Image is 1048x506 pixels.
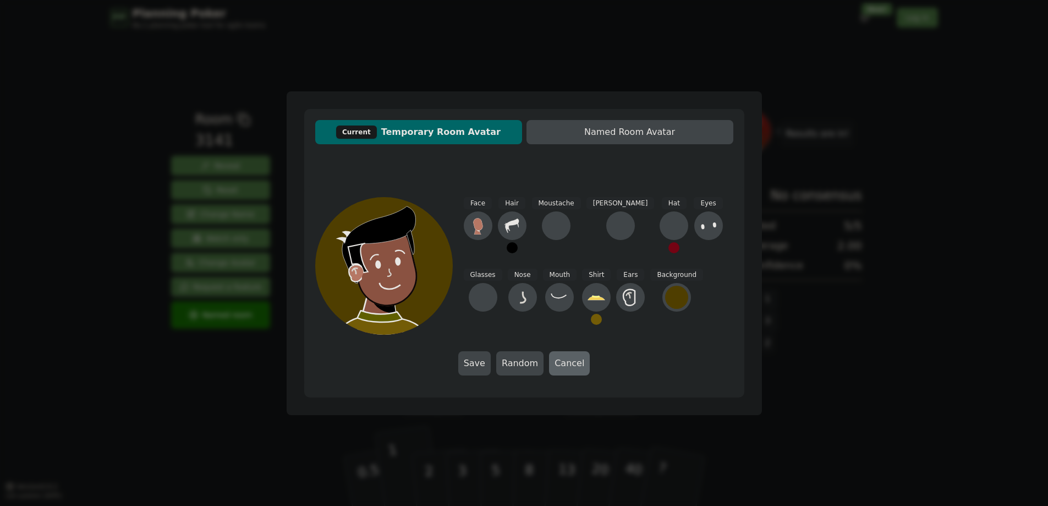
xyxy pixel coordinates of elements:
button: Save [458,351,491,376]
span: Moustache [532,197,581,210]
button: Random [496,351,544,376]
button: Cancel [549,351,590,376]
span: Background [650,269,703,281]
span: Hair [498,197,525,210]
div: Current [336,126,377,139]
span: Hat [662,197,687,210]
span: [PERSON_NAME] [586,197,655,210]
span: Face [464,197,492,210]
button: Named Room Avatar [526,120,733,144]
span: Named Room Avatar [532,126,728,139]
button: CurrentTemporary Room Avatar [315,120,522,144]
span: Eyes [694,197,722,210]
span: Temporary Room Avatar [321,126,517,139]
span: Nose [508,269,537,281]
span: Mouth [543,269,577,281]
span: Glasses [464,269,502,281]
span: Ears [617,269,644,281]
span: Shirt [582,269,611,281]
